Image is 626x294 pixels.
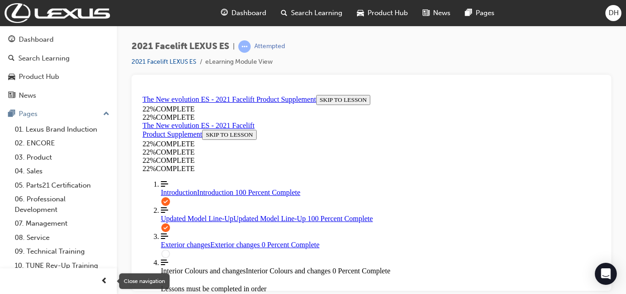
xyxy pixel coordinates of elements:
span: Updated Model Line-Up 100 Percent Complete [94,123,234,131]
a: News [4,87,113,104]
a: 2021 Facelift LEXUS ES [132,58,196,66]
button: Pages [4,105,113,122]
a: 09. Technical Training [11,244,113,259]
button: SKIP TO LESSON [177,4,232,14]
span: 2021 Facelift LEXUS ES [132,41,229,52]
span: car-icon [357,7,364,19]
span: News [433,8,450,18]
div: Open Intercom Messenger [595,263,617,285]
span: Search Learning [291,8,342,18]
a: Exterior changes 0 Percent Complete [22,141,461,158]
section: Course Information [4,4,461,30]
span: news-icon [8,92,15,100]
button: DH [605,5,621,21]
span: | [233,41,235,52]
span: Introduction [22,97,58,105]
span: Pages [476,8,494,18]
a: 03. Product [11,150,113,165]
span: prev-icon [101,276,108,287]
div: News [19,90,36,101]
a: Updated Model Line-Up 100 Percent Complete [22,115,461,132]
span: DH [609,8,619,18]
a: 02. ENCORE [11,136,113,150]
span: Interior Colours and changes [22,176,107,183]
span: The Interior Colours and changes lesson is currently unavailable: Lessons must be completed in order [22,167,461,184]
a: 04. Sales [11,164,113,178]
span: Introduction 100 Percent Complete [58,97,161,105]
span: guage-icon [221,7,228,19]
a: news-iconNews [415,4,458,22]
div: Close navigation [119,273,170,289]
span: learningRecordVerb_ATTEMPT-icon [238,40,251,53]
a: 08. Service [11,231,113,245]
div: Search Learning [18,53,70,64]
span: Product Hub [368,8,408,18]
div: Pages [19,109,38,119]
a: The New evolution ES - 2021 Facelift Product Supplement [4,30,115,47]
a: Dashboard [4,31,113,48]
section: Course Information [4,30,125,65]
div: 22 % COMPLETE [4,14,461,22]
span: up-icon [103,108,110,120]
div: Product Hub [19,72,59,82]
span: Lessons must be completed in order [22,194,128,201]
span: Updated Model Line-Up [22,123,94,131]
span: pages-icon [465,7,472,19]
a: Introduction 100 Percent Complete [22,89,461,105]
img: Trak [5,3,110,23]
li: eLearning Module View [205,57,273,67]
a: search-iconSearch Learning [274,4,350,22]
div: 22 % COMPLETE [4,65,461,73]
span: Exterior changes 0 Percent Complete [71,150,181,157]
a: Product Hub [4,68,113,85]
span: pages-icon [8,110,15,118]
a: 10. TUNE Rev-Up Training [11,259,113,273]
div: 22 % COMPLETE [4,73,461,82]
div: 22 % COMPLETE [4,22,461,30]
a: 01. Lexus Brand Induction [11,122,113,137]
button: DashboardSearch LearningProduct HubNews [4,29,113,105]
span: Interior Colours and changes 0 Percent Complete [107,176,251,183]
div: 22 % COMPLETE [4,49,125,57]
a: guage-iconDashboard [214,4,274,22]
div: 22 % COMPLETE [4,57,125,65]
span: car-icon [8,73,15,81]
span: Dashboard [231,8,266,18]
span: news-icon [423,7,429,19]
span: search-icon [8,55,15,63]
span: search-icon [281,7,287,19]
a: The New evolution ES - 2021 Facelift Product Supplement [4,4,177,12]
a: 06. Professional Development [11,192,113,216]
button: SKIP TO LESSON [63,39,118,49]
a: 05. Parts21 Certification [11,178,113,193]
div: Attempted [254,42,285,51]
a: 07. Management [11,216,113,231]
a: car-iconProduct Hub [350,4,415,22]
span: Exterior changes [22,150,71,157]
a: Search Learning [4,50,113,67]
span: guage-icon [8,36,15,44]
a: pages-iconPages [458,4,502,22]
div: Dashboard [19,34,54,45]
